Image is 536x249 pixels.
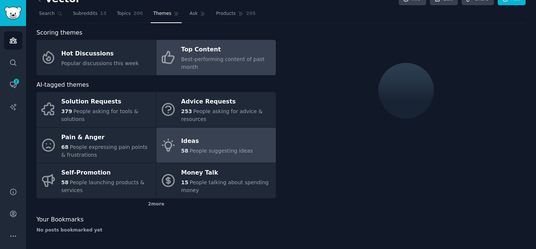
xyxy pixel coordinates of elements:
div: Ideas [181,135,253,147]
a: Advice Requests253People asking for advice & resources [156,92,276,127]
div: Self-Promotion [61,167,152,179]
a: Products205 [213,8,258,23]
span: Ask [189,10,198,17]
span: Products [216,10,236,17]
span: 58 [181,148,188,154]
span: 15 [181,179,188,185]
span: Best-performing content of past month [181,56,265,70]
img: GummySearch logo [4,7,22,20]
a: Pain & Anger68People expressing pain points & frustrations [36,128,156,163]
span: People suggesting ideas [189,148,253,154]
span: 205 [246,10,256,17]
a: 2 [4,76,22,94]
span: 200 [133,10,143,17]
a: Themes [151,8,182,23]
span: 13 [100,10,106,17]
span: AI-tagged themes [36,80,89,90]
span: People launching products & services [61,179,144,193]
span: Popular discussions this week [61,60,139,66]
span: 379 [61,108,72,114]
span: 58 [61,179,68,185]
a: Solution Requests379People asking for tools & solutions [36,92,156,127]
div: Hot Discussions [61,48,139,60]
div: Top Content [181,44,272,56]
span: Themes [153,10,172,17]
span: 253 [181,108,192,114]
div: Money Talk [181,167,272,179]
span: People asking for tools & solutions [61,108,138,122]
div: No posts bookmarked yet [36,227,276,234]
span: People expressing pain points & frustrations [61,144,148,158]
a: Ideas58People suggesting ideas [156,128,276,163]
a: Ask [187,8,208,23]
a: Top ContentBest-performing content of past month [156,40,276,75]
span: 68 [61,144,68,150]
span: Scoring themes [36,28,82,38]
span: Topics [117,10,131,17]
a: Subreddits13 [70,8,109,23]
div: Solution Requests [61,96,152,108]
span: People asking for advice & resources [181,108,263,122]
div: Pain & Anger [61,131,152,143]
div: 2 more [36,198,276,210]
span: Your Bookmarks [36,215,84,224]
span: 2 [13,79,20,84]
a: Topics200 [114,8,146,23]
a: Search [36,8,65,23]
a: Money Talk15People talking about spending money [156,163,276,198]
span: Search [39,10,55,17]
a: Self-Promotion58People launching products & services [36,163,156,198]
span: Subreddits [73,10,98,17]
div: Advice Requests [181,96,272,108]
a: Hot DiscussionsPopular discussions this week [36,40,156,75]
span: People talking about spending money [181,179,269,193]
